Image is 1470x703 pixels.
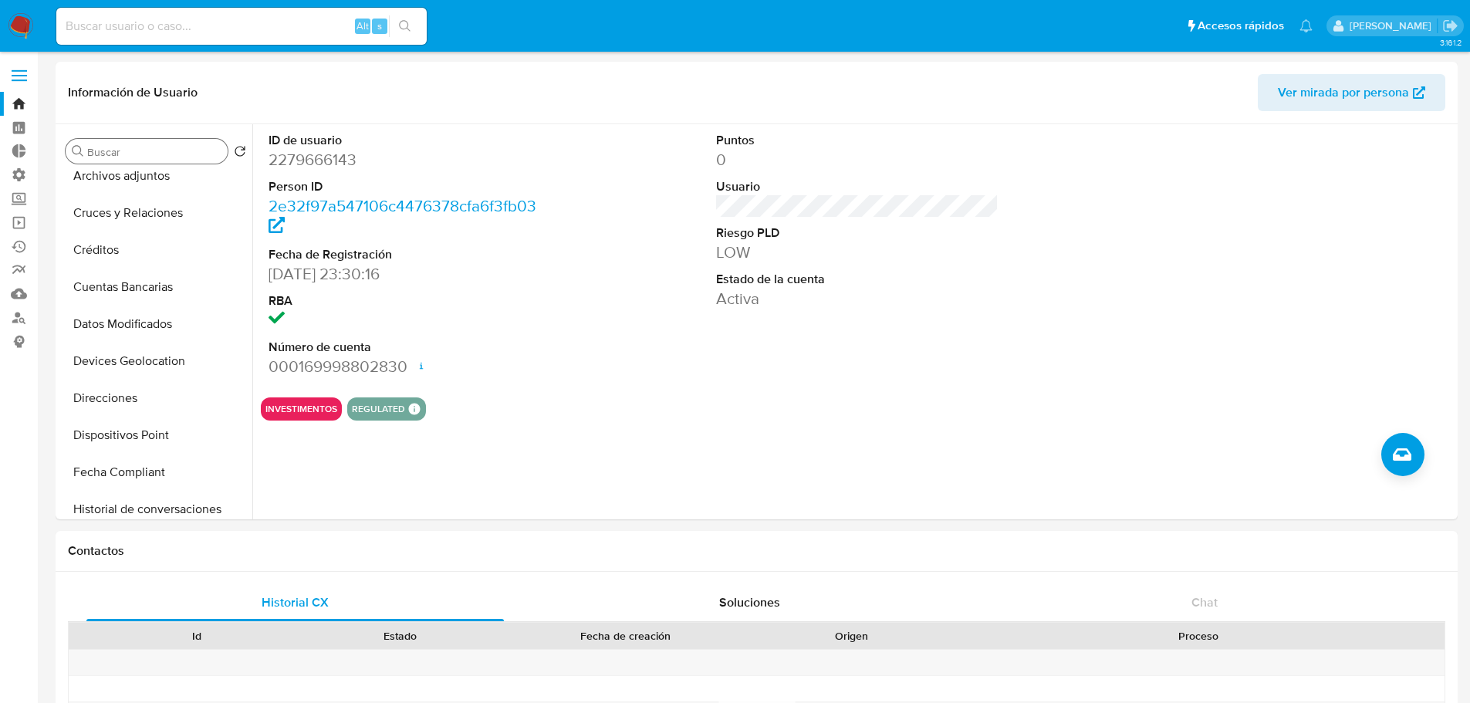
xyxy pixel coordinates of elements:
[964,628,1434,644] div: Proceso
[716,288,999,309] dd: Activa
[716,242,999,263] dd: LOW
[56,16,427,36] input: Buscar usuario o caso...
[761,628,942,644] div: Origen
[269,356,552,377] dd: 000169998802830
[716,178,999,195] dt: Usuario
[269,246,552,263] dt: Fecha de Registración
[269,149,552,171] dd: 2279666143
[357,19,369,33] span: Alt
[269,263,552,285] dd: [DATE] 23:30:16
[1350,19,1437,33] p: alan.sanchez@mercadolibre.com
[269,292,552,309] dt: RBA
[716,271,999,288] dt: Estado de la cuenta
[1442,18,1458,34] a: Salir
[269,178,552,195] dt: Person ID
[262,593,329,611] span: Historial CX
[389,15,421,37] button: search-icon
[59,306,252,343] button: Datos Modificados
[59,157,252,194] button: Archivos adjuntos
[716,132,999,149] dt: Puntos
[234,145,246,162] button: Volver al orden por defecto
[719,593,780,611] span: Soluciones
[68,543,1445,559] h1: Contactos
[59,491,252,528] button: Historial de conversaciones
[1258,74,1445,111] button: Ver mirada por persona
[87,145,221,159] input: Buscar
[72,145,84,157] button: Buscar
[269,132,552,149] dt: ID de usuario
[59,454,252,491] button: Fecha Compliant
[59,269,252,306] button: Cuentas Bancarias
[269,194,536,238] a: 2e32f97a547106c4476378cfa6f3fb03
[1278,74,1409,111] span: Ver mirada por persona
[1299,19,1313,32] a: Notificaciones
[716,149,999,171] dd: 0
[106,628,288,644] div: Id
[68,85,198,100] h1: Información de Usuario
[59,343,252,380] button: Devices Geolocation
[59,417,252,454] button: Dispositivos Point
[309,628,491,644] div: Estado
[1191,593,1218,611] span: Chat
[512,628,739,644] div: Fecha de creación
[269,339,552,356] dt: Número de cuenta
[716,225,999,242] dt: Riesgo PLD
[59,194,252,232] button: Cruces y Relaciones
[59,380,252,417] button: Direcciones
[59,232,252,269] button: Créditos
[1198,18,1284,34] span: Accesos rápidos
[377,19,382,33] span: s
